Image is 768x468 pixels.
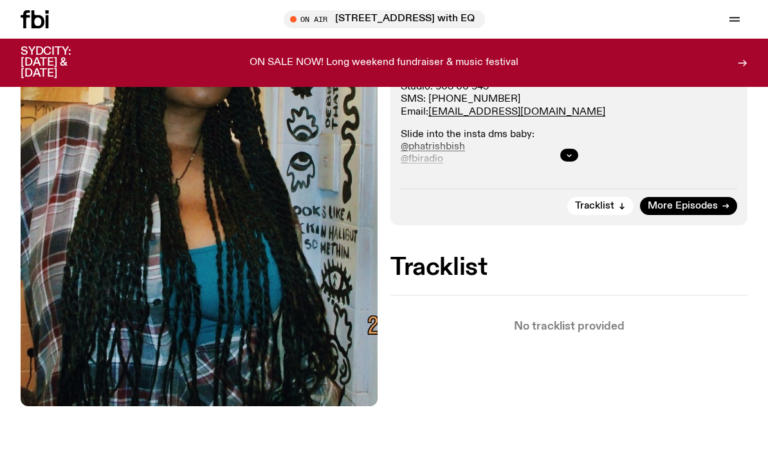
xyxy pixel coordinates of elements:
[284,10,485,28] button: On Air[STREET_ADDRESS] with EQ
[390,321,747,332] p: No tracklist provided
[428,107,605,117] a: [EMAIL_ADDRESS][DOMAIN_NAME]
[401,81,737,118] p: Studio: 903 06 945 SMS: [PHONE_NUMBER] Email:
[648,201,718,211] span: More Episodes
[575,201,614,211] span: Tracklist
[250,57,518,69] p: ON SALE NOW! Long weekend fundraiser & music festival
[21,46,103,79] h3: SYDCITY: [DATE] & [DATE]
[401,129,737,166] p: Slide into the insta dms baby:
[567,197,634,215] button: Tracklist
[640,197,737,215] a: More Episodes
[390,256,747,279] h2: Tracklist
